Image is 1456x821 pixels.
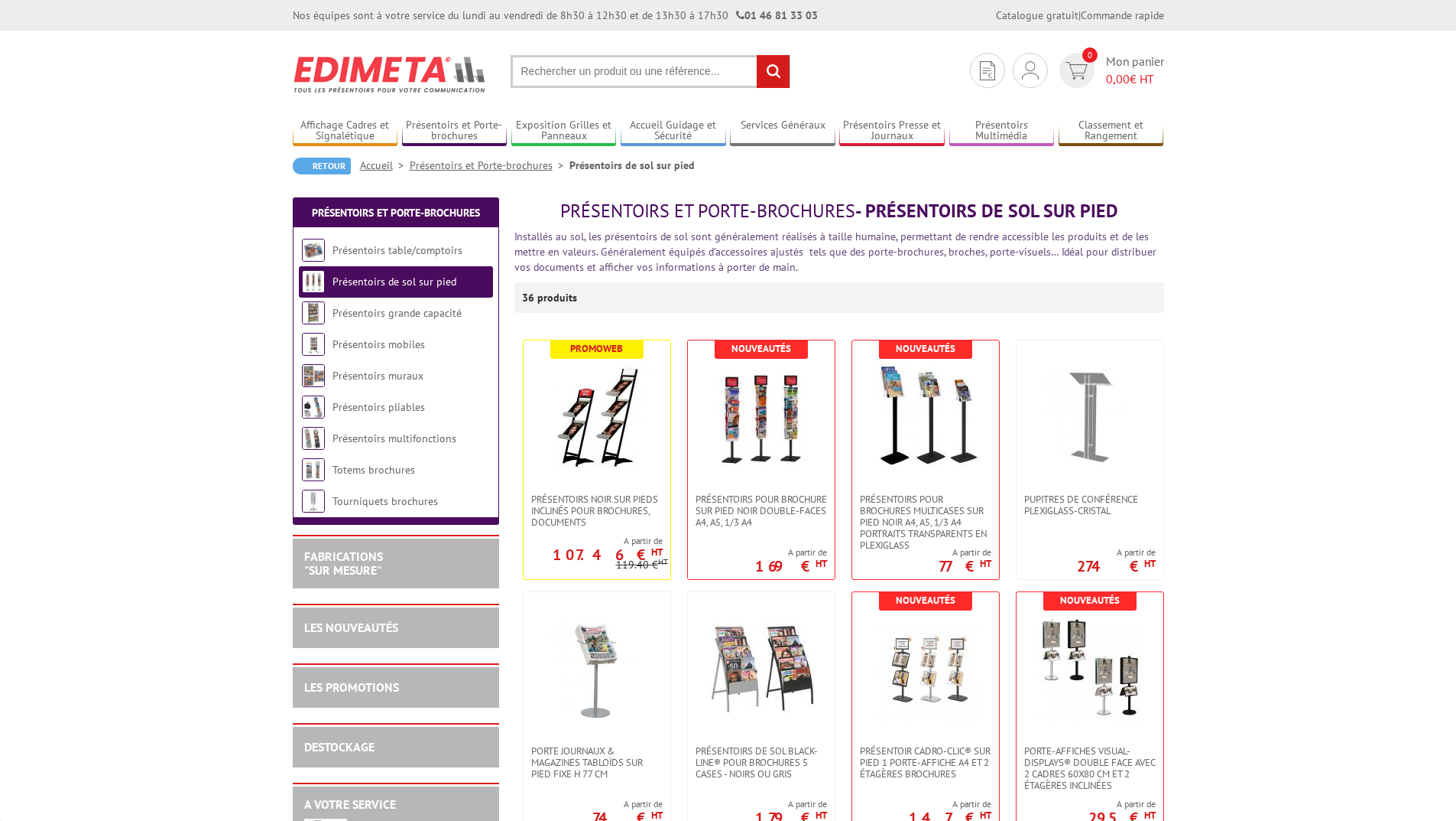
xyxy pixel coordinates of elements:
span: € HT [1106,70,1164,88]
img: devis rapide [1022,61,1039,80]
a: Présentoirs multifonctions [332,432,456,445]
p: 169 € [755,562,827,571]
img: Présentoirs de sol Black-Line® pour brochures 5 Cases - Noirs ou Gris [708,615,815,722]
p: 107.46 € [553,550,663,559]
a: Totems brochures [332,463,415,477]
a: Affichage Cadres et Signalétique [293,119,398,144]
span: A partir de [755,798,827,810]
sup: HT [816,557,827,570]
a: Exposition Grilles et Panneaux [511,119,617,144]
a: FABRICATIONS"Sur Mesure" [304,549,383,578]
img: Présentoirs pour brochures multicases sur pied NOIR A4, A5, 1/3 A4 Portraits transparents en plex... [872,363,979,471]
p: 77 € [939,562,991,571]
b: Nouveautés [896,342,955,355]
span: Présentoirs de sol Black-Line® pour brochures 5 Cases - Noirs ou Gris [696,745,827,780]
span: A partir de [1077,546,1156,559]
sup: HT [1144,557,1156,570]
img: Présentoirs pliables [302,396,325,419]
a: Présentoirs mobiles [332,337,425,351]
span: Porte Journaux & Magazines Tabloïds sur pied fixe H 77 cm [531,745,663,780]
img: Présentoirs pour brochure sur pied NOIR double-faces A4, A5, 1/3 A4 [708,363,815,471]
b: Promoweb [570,342,623,355]
b: Nouveautés [1060,594,1120,607]
input: rechercher [757,55,790,88]
span: Pupitres de conférence plexiglass-cristal [1024,494,1156,516]
img: devis rapide [980,61,995,80]
span: Présentoirs NOIR sur pieds inclinés pour brochures, documents [531,494,663,528]
img: devis rapide [1065,62,1088,80]
img: Présentoir Cadro-Clic® sur pied 1 porte-affiche A4 et 2 étagères brochures [872,615,979,722]
span: 0 [1082,47,1098,63]
h2: A votre service [304,798,488,812]
a: Présentoirs de sol sur pied [332,275,456,288]
p: 274 € [1077,562,1156,571]
img: Tourniquets brochures [302,490,325,513]
sup: HT [980,557,991,570]
a: LES PROMOTIONS [304,679,399,695]
img: Présentoirs NOIR sur pieds inclinés pour brochures, documents [543,363,650,470]
sup: HT [658,556,668,567]
a: Accueil [360,158,410,172]
b: Nouveautés [731,342,791,355]
span: A partir de [755,546,827,559]
img: Edimeta [293,46,488,103]
a: Présentoirs muraux [332,369,423,383]
strong: 01 46 81 33 03 [736,8,818,22]
span: Porte-affiches Visual-Displays® double face avec 2 cadres 60x80 cm et 2 étagères inclinées [1024,745,1156,791]
span: A partir de [592,798,663,810]
h1: - Présentoirs de sol sur pied [514,201,1164,221]
span: A partir de [1088,798,1156,810]
a: Présentoirs de sol Black-Line® pour brochures 5 Cases - Noirs ou Gris [688,745,835,780]
a: Présentoirs pour brochures multicases sur pied NOIR A4, A5, 1/3 A4 Portraits transparents en plex... [852,494,999,551]
p: 119.40 € [616,559,668,571]
p: 36 produits [522,282,579,313]
input: Rechercher un produit ou une référence... [511,55,790,88]
a: Classement et Rangement [1059,119,1164,144]
a: Présentoirs et Porte-brochures [410,158,569,172]
span: Présentoirs pour brochure sur pied NOIR double-faces A4, A5, 1/3 A4 [696,494,827,528]
img: Présentoirs mobiles [302,333,325,356]
a: Accueil Guidage et Sécurité [621,119,726,144]
img: Présentoirs de sol sur pied [302,270,325,293]
div: Nos équipes sont à votre service du lundi au vendredi de 8h30 à 12h30 et de 13h30 à 17h30 [293,8,818,23]
a: Présentoirs pour brochure sur pied NOIR double-faces A4, A5, 1/3 A4 [688,494,835,528]
span: Présentoir Cadro-Clic® sur pied 1 porte-affiche A4 et 2 étagères brochures [860,745,991,780]
span: 0,00 [1106,71,1130,86]
a: Présentoirs et Porte-brochures [312,206,480,220]
img: Totems brochures [302,458,325,481]
a: Services Généraux [730,119,835,144]
a: Porte Journaux & Magazines Tabloïds sur pied fixe H 77 cm [524,745,670,780]
span: A partir de [909,798,991,810]
a: Tourniquets brochures [332,494,438,508]
a: Présentoirs NOIR sur pieds inclinés pour brochures, documents [524,494,670,528]
a: Porte-affiches Visual-Displays® double face avec 2 cadres 60x80 cm et 2 étagères inclinées [1017,745,1163,791]
span: Présentoirs et Porte-brochures [560,199,855,223]
b: Nouveautés [896,594,955,607]
span: Mon panier [1106,53,1164,88]
a: DESTOCKAGE [304,739,375,754]
a: Pupitres de conférence plexiglass-cristal [1017,494,1163,516]
a: Présentoirs et Porte-brochures [402,119,507,144]
img: Présentoirs grande capacité [302,301,325,324]
a: Présentoirs pliables [332,400,425,414]
img: Présentoirs table/comptoirs [302,239,325,262]
a: Commande rapide [1081,8,1164,22]
div: | [996,8,1164,23]
img: Porte Journaux & Magazines Tabloïds sur pied fixe H 77 cm [543,615,650,722]
img: Pupitres de conférence plexiglass-cristal [1036,363,1143,471]
sup: HT [651,546,663,559]
a: Présentoir Cadro-Clic® sur pied 1 porte-affiche A4 et 2 étagères brochures [852,745,999,780]
a: Présentoirs Presse et Journaux [839,119,945,144]
a: Catalogue gratuit [996,8,1078,22]
img: Présentoirs muraux [302,364,325,387]
img: Présentoirs multifonctions [302,427,325,450]
a: devis rapide 0 Mon panier 0,00€ HT [1056,53,1164,88]
a: Retour [293,158,351,174]
span: A partir de [939,546,991,559]
a: LES NOUVEAUTÉS [304,620,398,635]
li: Présentoirs de sol sur pied [569,158,695,173]
span: Présentoirs pour brochures multicases sur pied NOIR A4, A5, 1/3 A4 Portraits transparents en plex... [860,494,991,551]
a: Présentoirs grande capacité [332,306,462,320]
span: A partir de [524,535,663,547]
img: Porte-affiches Visual-Displays® double face avec 2 cadres 60x80 cm et 2 étagères inclinées [1036,615,1143,722]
